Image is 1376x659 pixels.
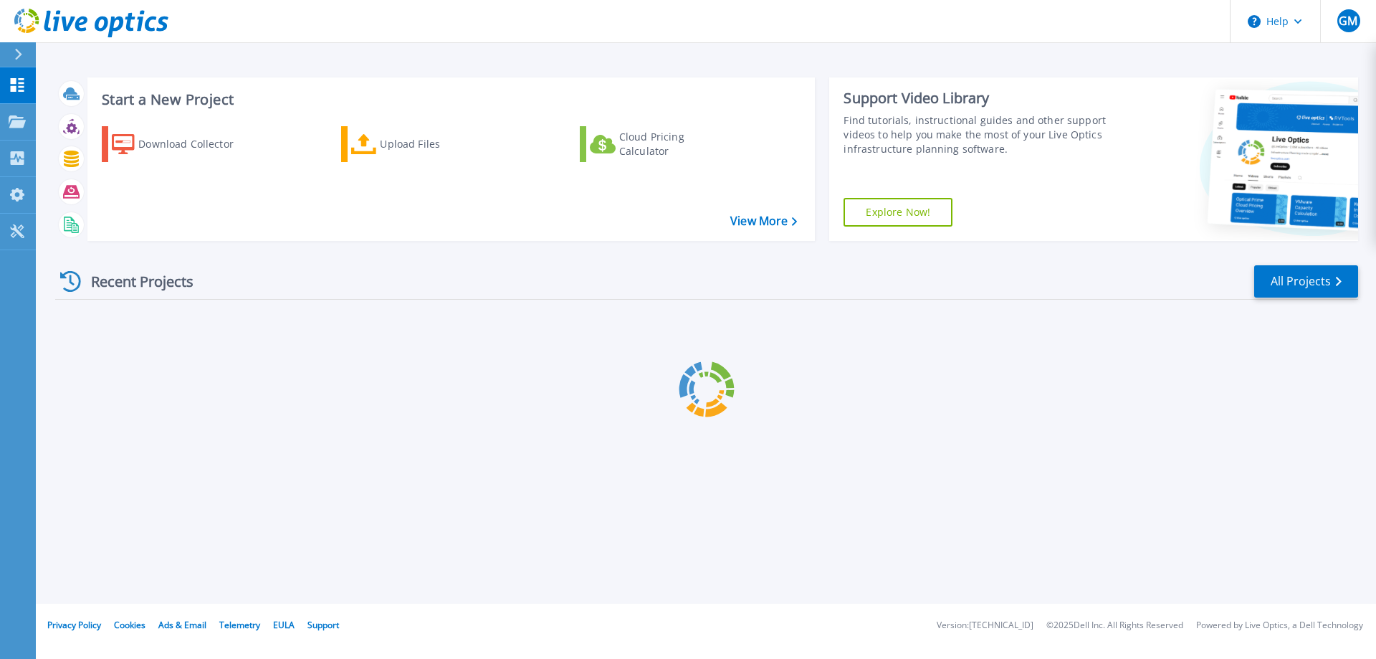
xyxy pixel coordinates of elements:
a: View More [730,214,797,228]
a: Download Collector [102,126,262,162]
div: Support Video Library [844,89,1113,108]
a: Telemetry [219,619,260,631]
div: Download Collector [138,130,253,158]
div: Cloud Pricing Calculator [619,130,734,158]
div: Find tutorials, instructional guides and other support videos to help you make the most of your L... [844,113,1113,156]
a: All Projects [1254,265,1358,298]
li: Version: [TECHNICAL_ID] [937,621,1033,630]
a: Cookies [114,619,145,631]
a: EULA [273,619,295,631]
div: Recent Projects [55,264,213,299]
a: Cloud Pricing Calculator [580,126,740,162]
span: GM [1339,15,1357,27]
li: © 2025 Dell Inc. All Rights Reserved [1046,621,1183,630]
div: Upload Files [380,130,494,158]
a: Upload Files [341,126,501,162]
h3: Start a New Project [102,92,797,108]
a: Ads & Email [158,619,206,631]
a: Explore Now! [844,198,952,227]
a: Support [307,619,339,631]
a: Privacy Policy [47,619,101,631]
li: Powered by Live Optics, a Dell Technology [1196,621,1363,630]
